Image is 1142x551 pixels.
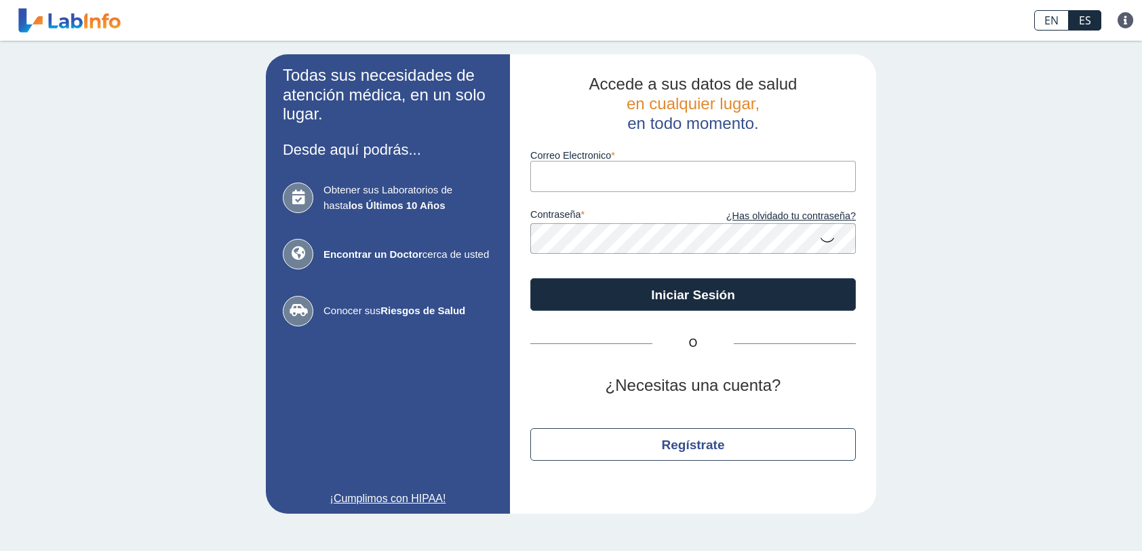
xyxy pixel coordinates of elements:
[530,428,856,461] button: Regístrate
[627,94,760,113] span: en cualquier lugar,
[380,305,465,316] b: Riesgos de Salud
[530,278,856,311] button: Iniciar Sesión
[1069,10,1101,31] a: ES
[283,66,493,124] h2: Todas sus necesidades de atención médica, en un solo lugar.
[1034,10,1069,31] a: EN
[283,141,493,158] h3: Desde aquí podrás...
[627,114,758,132] span: en todo momento.
[530,376,856,396] h2: ¿Necesitas una cuenta?
[530,209,693,224] label: contraseña
[349,199,446,211] b: los Últimos 10 Años
[589,75,798,93] span: Accede a sus datos de salud
[283,491,493,507] a: ¡Cumplimos con HIPAA!
[530,150,856,161] label: Correo Electronico
[323,183,493,213] span: Obtener sus Laboratorios de hasta
[323,248,422,260] b: Encontrar un Doctor
[323,303,493,319] span: Conocer sus
[693,209,856,224] a: ¿Has olvidado tu contraseña?
[323,247,493,263] span: cerca de usted
[652,335,734,351] span: O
